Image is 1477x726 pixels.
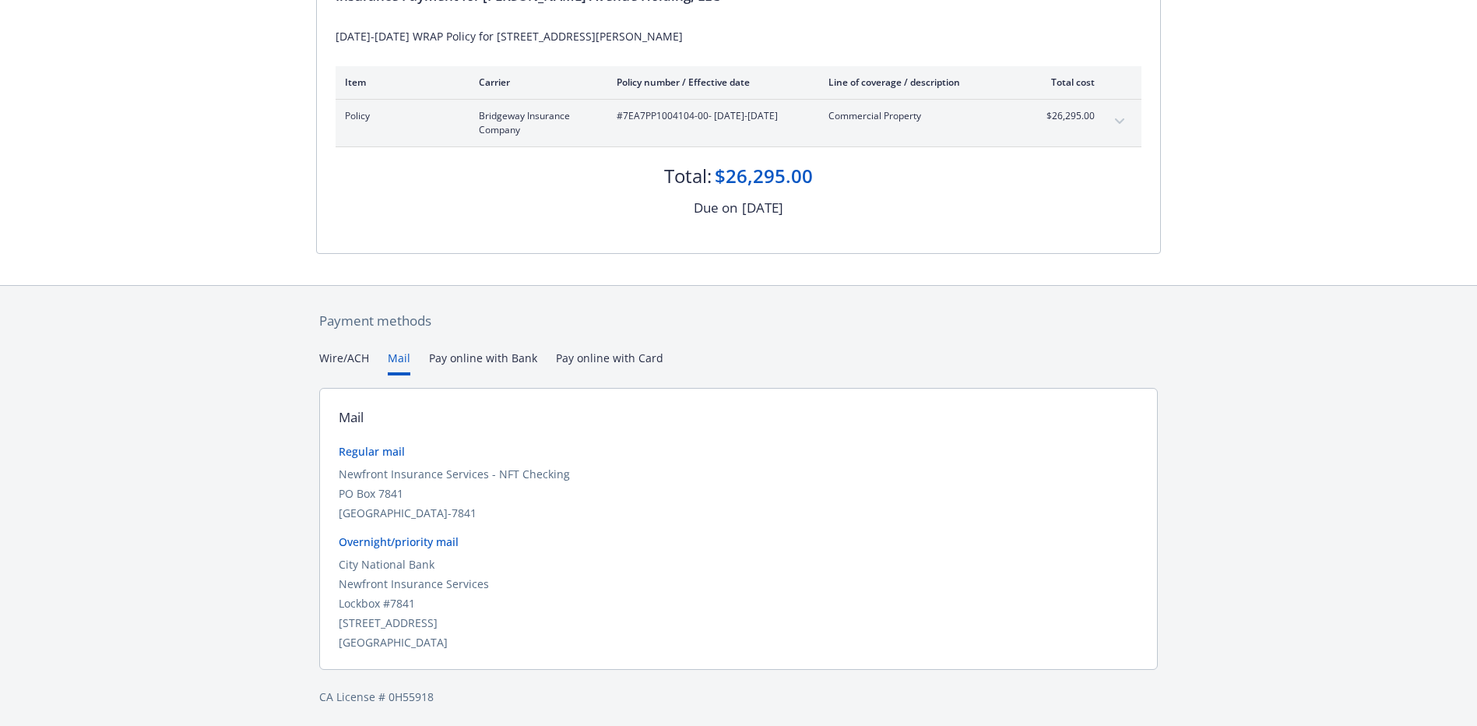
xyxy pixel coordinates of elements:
[694,198,737,218] div: Due on
[617,76,804,89] div: Policy number / Effective date
[336,28,1141,44] div: [DATE]-[DATE] WRAP Policy for [STREET_ADDRESS][PERSON_NAME]
[479,109,592,137] span: Bridgeway Insurance Company
[339,443,1138,460] div: Regular mail
[339,576,1138,592] div: Newfront Insurance Services
[345,109,454,123] span: Policy
[339,466,1138,482] div: Newfront Insurance Services - NFT Checking
[828,109,1011,123] span: Commercial Property
[319,311,1158,331] div: Payment methods
[345,76,454,89] div: Item
[1107,109,1132,134] button: expand content
[319,350,369,375] button: Wire/ACH
[339,485,1138,502] div: PO Box 7841
[319,689,1158,705] div: CA License # 0H55918
[339,556,1138,573] div: City National Bank
[715,163,813,189] div: $26,295.00
[742,198,783,218] div: [DATE]
[339,505,1138,521] div: [GEOGRAPHIC_DATA]-7841
[1036,109,1095,123] span: $26,295.00
[339,615,1138,631] div: [STREET_ADDRESS]
[664,163,712,189] div: Total:
[388,350,410,375] button: Mail
[556,350,663,375] button: Pay online with Card
[339,595,1138,611] div: Lockbox #7841
[339,407,364,428] div: Mail
[617,109,804,123] span: #7EA7PP1004104-00 - [DATE]-[DATE]
[429,350,537,375] button: Pay online with Bank
[336,100,1141,146] div: PolicyBridgeway Insurance Company#7EA7PP1004104-00- [DATE]-[DATE]Commercial Property$26,295.00exp...
[828,76,1011,89] div: Line of coverage / description
[1036,76,1095,89] div: Total cost
[339,534,1138,550] div: Overnight/priority mail
[339,634,1138,650] div: [GEOGRAPHIC_DATA]
[479,76,592,89] div: Carrier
